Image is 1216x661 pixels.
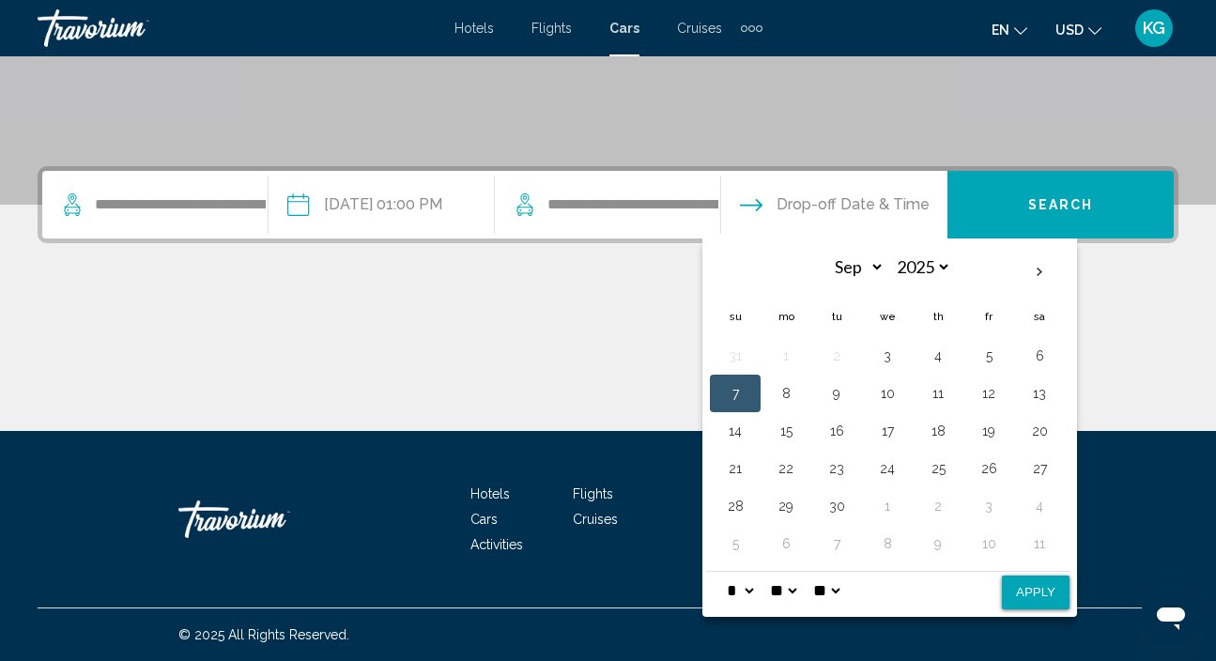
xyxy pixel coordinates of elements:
[720,493,750,519] button: Day 28
[771,455,801,482] button: Day 22
[1028,198,1094,213] span: Search
[923,418,953,444] button: Day 18
[1024,530,1054,557] button: Day 11
[822,343,852,369] button: Day 2
[1024,493,1054,519] button: Day 4
[178,491,366,547] a: Travorium
[992,16,1027,43] button: Change language
[1055,23,1084,38] span: USD
[1130,8,1178,48] button: User Menu
[923,380,953,407] button: Day 11
[872,343,902,369] button: Day 3
[923,343,953,369] button: Day 4
[741,13,762,43] button: Extra navigation items
[287,171,442,238] button: Pickup date: Sep 03, 2025 01:00 PM
[974,380,1004,407] button: Day 12
[573,512,618,527] a: Cruises
[872,455,902,482] button: Day 24
[1024,380,1054,407] button: Day 13
[531,21,572,36] a: Flights
[823,251,885,284] select: Select month
[923,455,953,482] button: Day 25
[677,21,722,36] a: Cruises
[822,380,852,407] button: Day 9
[766,572,800,609] select: Select minute
[720,380,750,407] button: Day 7
[872,380,902,407] button: Day 10
[454,21,494,36] a: Hotels
[992,23,1009,38] span: en
[872,530,902,557] button: Day 8
[470,537,523,552] a: Activities
[771,380,801,407] button: Day 8
[923,530,953,557] button: Day 9
[822,455,852,482] button: Day 23
[872,418,902,444] button: Day 17
[178,627,349,642] span: © 2025 All Rights Reserved.
[1002,576,1070,609] button: Apply
[720,418,750,444] button: Day 14
[470,486,510,501] a: Hotels
[1055,16,1101,43] button: Change currency
[771,493,801,519] button: Day 29
[38,9,436,47] a: Travorium
[573,486,613,501] a: Flights
[720,343,750,369] button: Day 31
[872,493,902,519] button: Day 1
[470,512,498,527] a: Cars
[1024,455,1054,482] button: Day 27
[947,171,1174,238] button: Search
[822,493,852,519] button: Day 30
[42,171,1174,238] div: Search widget
[923,493,953,519] button: Day 2
[1024,418,1054,444] button: Day 20
[609,21,639,36] a: Cars
[720,455,750,482] button: Day 21
[809,572,843,609] select: Select AM/PM
[890,251,951,284] select: Select year
[974,343,1004,369] button: Day 5
[822,418,852,444] button: Day 16
[1014,251,1065,294] button: Next month
[974,455,1004,482] button: Day 26
[740,171,930,238] button: Drop-off date
[771,343,801,369] button: Day 1
[1141,586,1201,646] iframe: Button to launch messaging window
[1143,19,1165,38] span: KG
[771,530,801,557] button: Day 6
[771,418,801,444] button: Day 15
[1024,343,1054,369] button: Day 6
[723,572,757,609] select: Select hour
[974,530,1004,557] button: Day 10
[720,530,750,557] button: Day 5
[974,418,1004,444] button: Day 19
[822,530,852,557] button: Day 7
[974,493,1004,519] button: Day 3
